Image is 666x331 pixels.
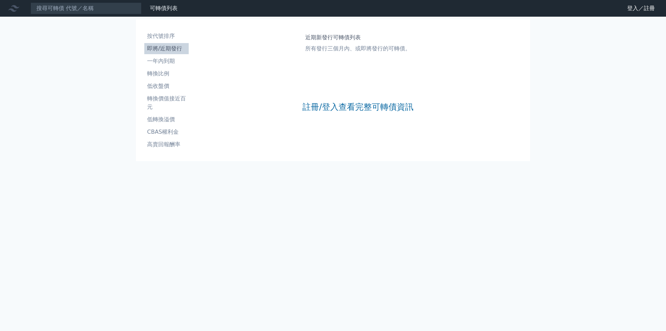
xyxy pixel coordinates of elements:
li: 轉換比例 [144,69,189,78]
a: 可轉債列表 [150,5,178,11]
li: 低轉換溢價 [144,115,189,124]
a: 轉換價值接近百元 [144,93,189,113]
input: 搜尋可轉債 代號／名稱 [31,2,142,14]
a: 低收盤價 [144,81,189,92]
li: 按代號排序 [144,32,189,40]
li: 即將/近期發行 [144,44,189,53]
p: 所有發行三個月內、或即將發行的可轉債。 [305,44,411,53]
a: 即將/近期發行 [144,43,189,54]
li: CBAS權利金 [144,128,189,136]
a: CBAS權利金 [144,126,189,138]
a: 按代號排序 [144,31,189,42]
h1: 近期新發行可轉債列表 [305,33,411,42]
li: 一年內到期 [144,57,189,65]
li: 低收盤價 [144,82,189,90]
a: 低轉換溢價 [144,114,189,125]
a: 登入／註冊 [622,3,660,14]
a: 一年內到期 [144,56,189,67]
li: 高賣回報酬率 [144,140,189,149]
a: 轉換比例 [144,68,189,79]
a: 高賣回報酬率 [144,139,189,150]
a: 註冊/登入查看完整可轉債資訊 [302,101,413,113]
li: 轉換價值接近百元 [144,94,189,111]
